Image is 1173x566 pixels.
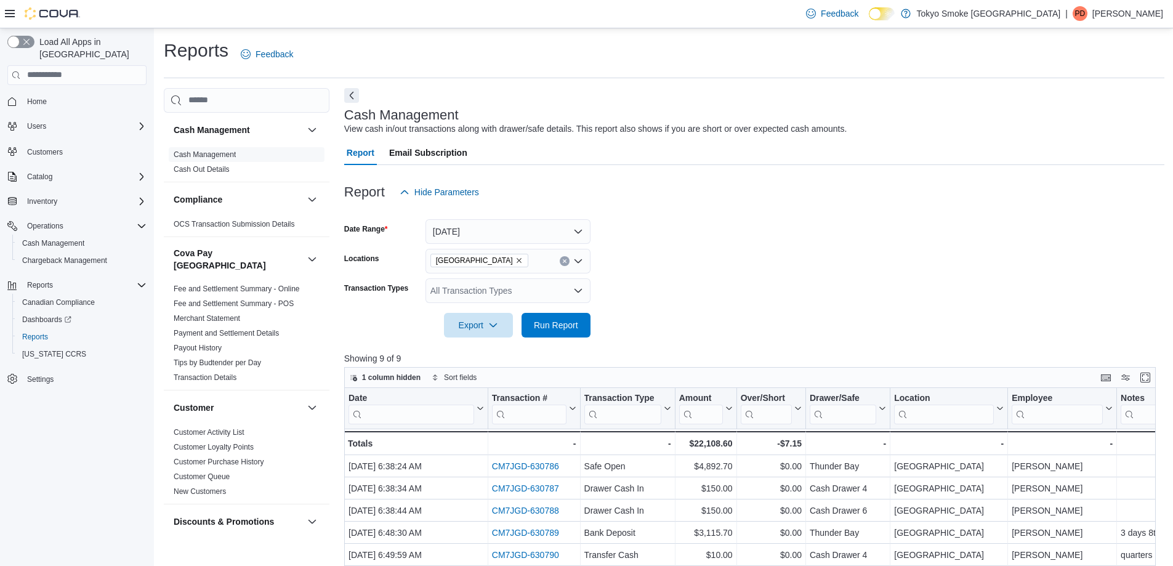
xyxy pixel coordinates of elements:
[22,278,147,293] span: Reports
[174,358,261,367] a: Tips by Budtender per Day
[362,373,421,382] span: 1 column hidden
[174,150,236,160] span: Cash Management
[492,506,559,515] a: CM7JGD-630788
[1065,6,1068,21] p: |
[740,436,801,451] div: -$7.15
[174,124,250,136] h3: Cash Management
[679,393,722,405] div: Amount
[174,247,302,272] button: Cova Pay [GEOGRAPHIC_DATA]
[164,38,228,63] h1: Reports
[17,236,147,251] span: Cash Management
[1012,393,1113,424] button: Employee
[2,370,151,388] button: Settings
[801,1,863,26] a: Feedback
[22,371,147,387] span: Settings
[679,459,732,474] div: $4,892.70
[810,393,886,424] button: Drawer/Safe
[1118,370,1133,385] button: Display options
[17,329,147,344] span: Reports
[7,87,147,420] nav: Complex example
[1012,548,1113,562] div: [PERSON_NAME]
[1012,459,1113,474] div: [PERSON_NAME]
[894,393,994,405] div: Location
[22,349,86,359] span: [US_STATE] CCRS
[305,123,320,137] button: Cash Management
[174,472,230,481] a: Customer Queue
[344,108,459,123] h3: Cash Management
[894,436,1004,451] div: -
[17,329,53,344] a: Reports
[174,343,222,353] span: Payout History
[174,458,264,466] a: Customer Purchase History
[1012,503,1113,518] div: [PERSON_NAME]
[810,481,886,496] div: Cash Drawer 4
[444,313,513,338] button: Export
[25,7,80,20] img: Cova
[27,147,63,157] span: Customers
[305,514,320,529] button: Discounts & Promotions
[174,284,300,294] span: Fee and Settlement Summary - Online
[810,525,886,540] div: Thunder Bay
[174,314,240,323] a: Merchant Statement
[1092,6,1163,21] p: [PERSON_NAME]
[174,285,300,293] a: Fee and Settlement Summary - Online
[1073,6,1087,21] div: Peter Doerpinghaus
[344,185,385,200] h3: Report
[164,147,329,182] div: Cash Management
[174,328,279,338] span: Payment and Settlement Details
[174,164,230,174] span: Cash Out Details
[425,219,591,244] button: [DATE]
[740,548,801,562] div: $0.00
[344,88,359,103] button: Next
[174,428,244,437] a: Customer Activity List
[12,252,151,269] button: Chargeback Management
[27,97,47,107] span: Home
[679,503,732,518] div: $150.00
[27,221,63,231] span: Operations
[584,436,671,451] div: -
[451,313,506,338] span: Export
[12,311,151,328] a: Dashboards
[22,194,62,209] button: Inventory
[174,313,240,323] span: Merchant Statement
[174,402,302,414] button: Customer
[679,393,732,424] button: Amount
[740,393,791,405] div: Over/Short
[740,459,801,474] div: $0.00
[344,254,379,264] label: Locations
[522,313,591,338] button: Run Report
[174,220,295,228] a: OCS Transaction Submission Details
[174,402,214,414] h3: Customer
[22,169,57,184] button: Catalog
[740,525,801,540] div: $0.00
[584,393,661,405] div: Transaction Type
[515,257,523,264] button: Remove Thunder Bay Memorial from selection in this group
[492,436,576,451] div: -
[584,548,671,562] div: Transfer Cash
[349,393,474,405] div: Date
[17,312,76,327] a: Dashboards
[810,459,886,474] div: Thunder Bay
[17,295,100,310] a: Canadian Compliance
[894,525,1004,540] div: [GEOGRAPHIC_DATA]
[164,281,329,390] div: Cova Pay [GEOGRAPHIC_DATA]
[22,169,147,184] span: Catalog
[17,312,147,327] span: Dashboards
[174,515,302,528] button: Discounts & Promotions
[164,217,329,237] div: Compliance
[344,123,847,135] div: View cash in/out transactions along with drawer/safe details. This report also shows if you are s...
[349,393,474,424] div: Date
[22,219,147,233] span: Operations
[2,92,151,110] button: Home
[869,20,869,21] span: Dark Mode
[305,192,320,207] button: Compliance
[584,503,671,518] div: Drawer Cash In
[492,393,576,424] button: Transaction #
[740,393,791,424] div: Over/Short
[344,224,388,234] label: Date Range
[894,481,1004,496] div: [GEOGRAPHIC_DATA]
[810,393,876,405] div: Drawer/Safe
[740,393,801,424] button: Over/Short
[174,193,222,206] h3: Compliance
